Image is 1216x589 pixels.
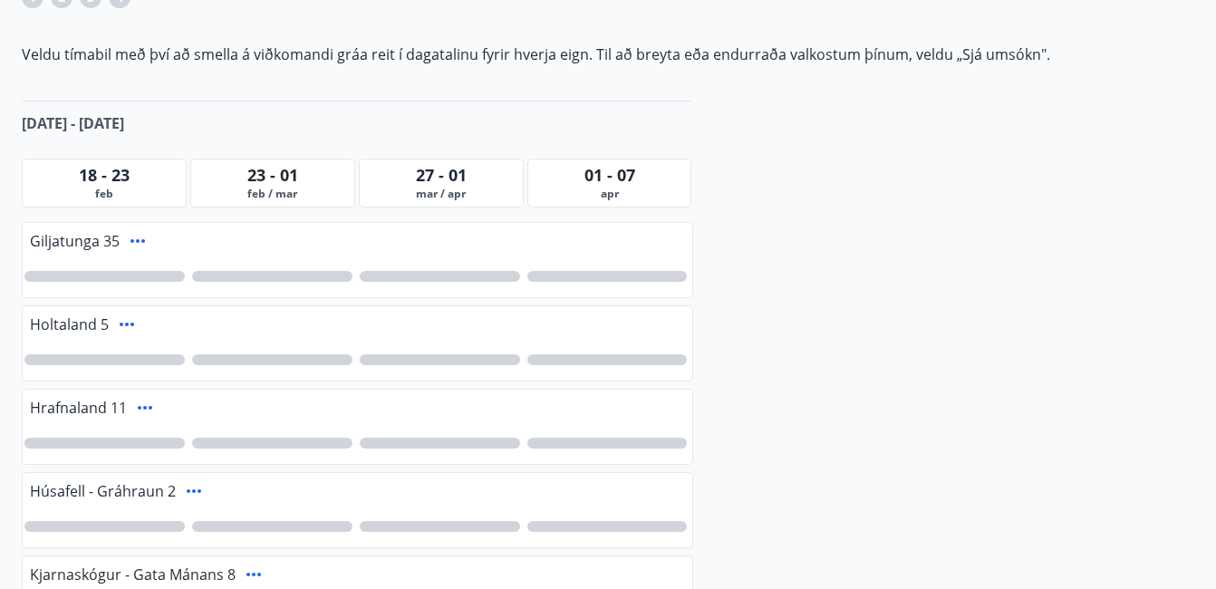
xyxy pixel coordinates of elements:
[30,398,127,418] span: Hrafnaland 11
[195,187,351,201] span: feb / mar
[79,164,130,186] span: 18 - 23
[30,481,176,501] span: Húsafell - Gráhraun 2
[416,164,467,186] span: 27 - 01
[363,187,519,201] span: mar / apr
[30,231,120,251] span: Giljatunga 35
[26,187,182,201] span: feb
[30,565,236,584] span: Kjarnaskógur - Gata Mánans 8
[22,44,1194,64] p: Veldu tímabil með því að smella á viðkomandi gráa reit í dagatalinu fyrir hverja eign. Til að bre...
[22,113,124,133] span: [DATE] - [DATE]
[584,164,635,186] span: 01 - 07
[30,314,109,334] span: Holtaland 5
[247,164,298,186] span: 23 - 01
[532,187,688,201] span: apr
